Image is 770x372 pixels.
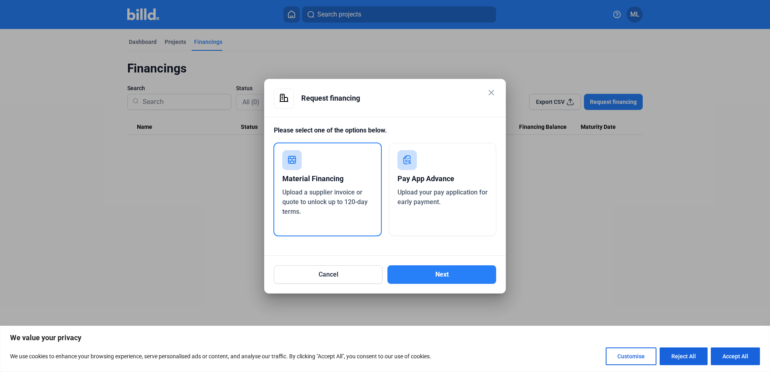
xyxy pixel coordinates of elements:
div: Material Financing [282,170,373,188]
button: Reject All [660,347,708,365]
div: Request financing [301,89,496,108]
button: Customise [606,347,656,365]
span: Upload your pay application for early payment. [397,188,488,206]
div: Pay App Advance [397,170,488,188]
div: Please select one of the options below. [274,126,496,143]
mat-icon: close [486,88,496,97]
span: Upload a supplier invoice or quote to unlock up to 120-day terms. [282,188,368,215]
p: We value your privacy [10,333,760,343]
p: We use cookies to enhance your browsing experience, serve personalised ads or content, and analys... [10,351,431,361]
button: Accept All [711,347,760,365]
button: Cancel [274,265,383,284]
button: Next [387,265,496,284]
